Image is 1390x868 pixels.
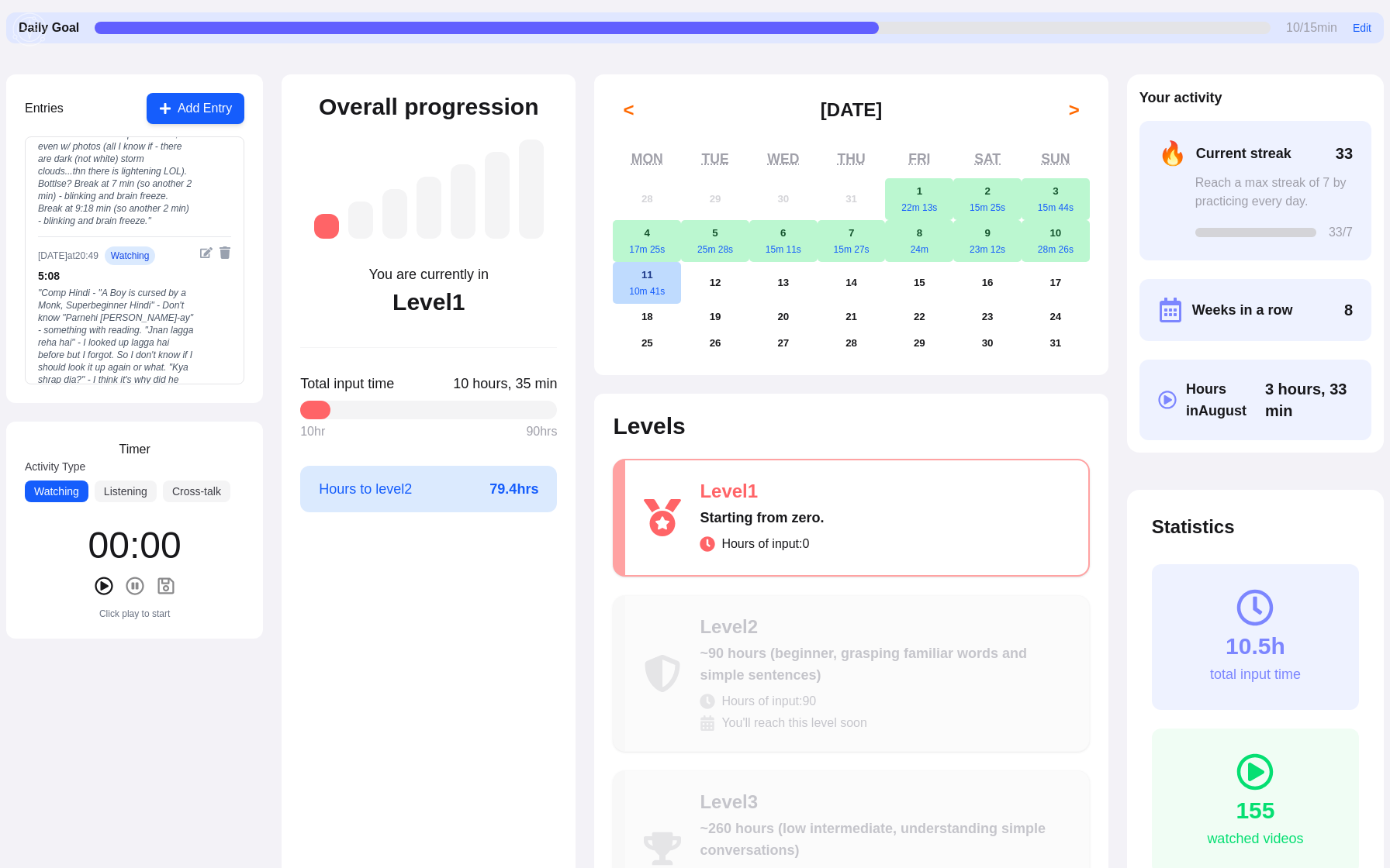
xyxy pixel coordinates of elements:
[300,422,325,441] span: 10 hr
[712,227,717,239] abbr: August 5, 2025
[818,243,886,256] div: 15m 27s
[485,152,510,239] div: Level 6: ~1,750 hours (advanced, understanding native media with effort)
[1207,828,1303,849] div: watched videos
[749,304,818,330] button: August 20, 2025
[845,277,857,288] abbr: August 14, 2025
[1186,378,1265,422] span: Hours in August
[701,151,728,167] abbr: Tuesday
[974,151,1001,167] abbr: Saturday
[749,220,818,262] button: August 6, 202515m 11s
[780,227,786,239] abbr: August 6, 2025
[700,818,1070,861] div: ~260 hours (low intermediate, understanding simple conversations)
[953,330,1022,356] button: August 30, 2025
[953,304,1022,330] button: August 23, 2025
[681,262,749,304] button: August 12, 2025
[681,330,749,356] button: August 26, 2025
[1022,330,1090,356] button: August 31, 2025
[818,304,886,330] button: August 21, 2025
[147,93,244,124] button: Add Entry
[721,714,866,732] span: You'll reach this level soon
[982,277,994,288] abbr: August 16, 2025
[641,269,653,281] abbr: August 11, 2025
[613,304,681,330] button: August 18, 2025
[885,201,953,214] div: 22m 13s
[885,304,953,330] button: August 22, 2025
[777,337,789,349] abbr: August 27, 2025
[641,193,653,205] abbr: July 28, 2025
[681,304,749,330] button: August 19, 2025
[777,277,789,288] abbr: August 13, 2025
[1041,151,1070,167] abbr: Sunday
[984,227,990,239] abbr: August 9, 2025
[953,262,1022,304] button: August 16, 2025
[163,480,230,502] button: Cross-talk
[845,337,857,349] abbr: August 28, 2025
[908,151,930,167] abbr: Friday
[1139,87,1371,108] h2: Your activity
[1049,337,1061,349] abbr: August 31, 2025
[1286,19,1337,37] span: 10 / 15 min
[917,227,922,239] abbr: August 8, 2025
[1069,98,1080,122] span: >
[914,311,925,322] abbr: August 22, 2025
[300,373,394,394] span: Total input time
[710,277,721,288] abbr: August 12, 2025
[25,459,244,474] label: Activity Type
[1226,632,1285,660] div: 10.5h
[489,478,538,500] span: 79.4 hrs
[382,189,407,239] div: Level 3: ~260 hours (low intermediate, understanding simple conversations)
[99,608,170,620] div: Click play to start
[623,98,634,122] span: <
[1210,663,1301,685] div: total input time
[885,330,953,356] button: August 29, 2025
[914,337,925,349] abbr: August 29, 2025
[838,151,866,167] abbr: Thursday
[721,535,809,553] span: Hours of input: 0
[1022,243,1090,256] div: 28m 26s
[777,193,789,205] abbr: July 30, 2025
[700,479,1069,504] div: Level 1
[849,227,854,239] abbr: August 7, 2025
[25,99,64,118] h3: Entries
[631,151,663,167] abbr: Monday
[314,214,339,239] div: Level 1: Starting from zero.
[38,250,99,262] div: [DATE] at 20:49
[917,185,922,197] abbr: August 1, 2025
[105,246,156,265] span: watching
[451,164,475,239] div: Level 5: ~1,050 hours (high intermediate, understanding most everyday content)
[645,227,650,239] abbr: August 4, 2025
[953,243,1022,256] div: 23m 12s
[777,311,789,322] abbr: August 20, 2025
[613,178,681,220] button: July 28, 2025
[818,330,886,356] button: August 28, 2025
[953,220,1022,262] button: August 9, 202523m 12s
[613,262,681,304] button: August 11, 202510m 41s
[319,478,412,500] span: Hours to level 2
[641,311,653,322] abbr: August 18, 2025
[700,642,1070,686] div: ~90 hours (beginner, grasping familiar words and simple sentences)
[1353,20,1371,36] button: Edit
[885,262,953,304] button: August 15, 2025
[392,288,465,316] div: Level 1
[1336,143,1353,164] span: 33
[95,480,157,502] button: Listening
[885,243,953,256] div: 24m
[1049,277,1061,288] abbr: August 17, 2025
[885,220,953,262] button: August 8, 202524m
[749,330,818,356] button: August 27, 2025
[1022,262,1090,304] button: August 17, 2025
[219,246,231,259] button: Delete entry
[417,177,441,239] div: Level 4: ~525 hours (intermediate, understanding more complex conversations)
[681,243,749,256] div: 25m 28s
[1049,311,1061,322] abbr: August 24, 2025
[613,243,681,256] div: 17m 25s
[1236,797,1274,825] div: 155
[818,178,886,220] button: July 31, 2025
[845,311,857,322] abbr: August 21, 2025
[613,412,1089,440] h2: Levels
[119,440,150,459] h3: Timer
[710,337,721,349] abbr: August 26, 2025
[613,95,644,126] button: <
[1196,143,1291,164] span: Current streak
[1158,139,1187,167] span: 🔥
